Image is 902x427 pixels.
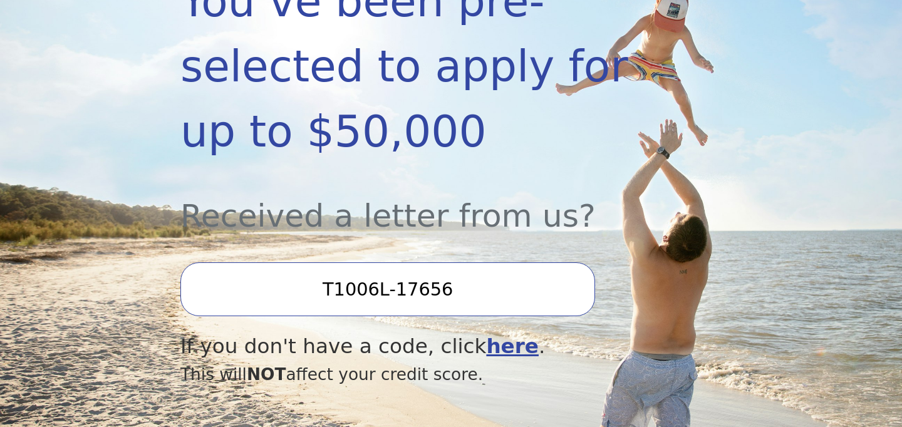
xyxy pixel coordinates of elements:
div: If you don't have a code, click . [180,331,640,362]
input: Enter your Offer Code: [180,262,595,316]
div: Received a letter from us? [180,164,640,240]
span: NOT [247,364,286,384]
div: This will affect your credit score. [180,362,640,387]
a: here [486,334,539,358]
